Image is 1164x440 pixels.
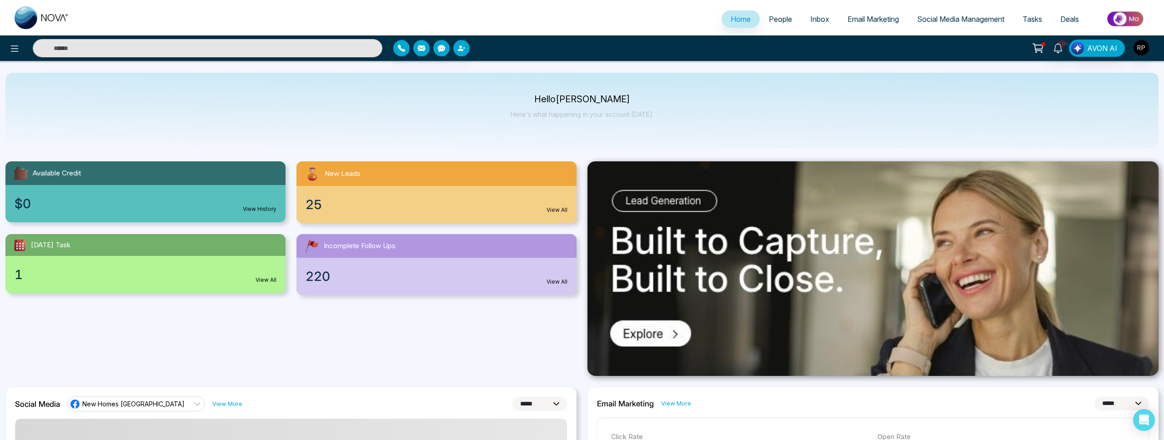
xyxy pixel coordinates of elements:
[547,278,567,286] a: View All
[304,165,321,182] img: newLeads.svg
[722,10,760,28] a: Home
[661,399,691,408] a: View More
[587,161,1159,376] img: .
[212,400,242,408] a: View More
[511,95,654,103] p: Hello [PERSON_NAME]
[597,399,654,408] h2: Email Marketing
[15,265,23,284] span: 1
[1058,40,1066,48] span: 10+
[1134,40,1149,55] img: User Avatar
[15,6,69,29] img: Nova CRM Logo
[1047,40,1069,55] a: 10+
[31,240,70,250] span: [DATE] Task
[13,238,27,252] img: todayTask.svg
[848,15,899,24] span: Email Marketing
[306,195,322,214] span: 25
[243,205,276,213] a: View History
[13,165,29,181] img: availableCredit.svg
[1069,40,1125,57] button: AVON AI
[15,194,31,213] span: $0
[1060,15,1079,24] span: Deals
[908,10,1013,28] a: Social Media Management
[769,15,792,24] span: People
[760,10,801,28] a: People
[291,161,582,223] a: New Leads25View All
[82,400,185,408] span: New Homes [GEOGRAPHIC_DATA]
[324,241,396,251] span: Incomplete Follow Ups
[15,400,60,409] h2: Social Media
[291,234,582,295] a: Incomplete Follow Ups220View All
[306,267,330,286] span: 220
[1093,9,1159,29] img: Market-place.gif
[33,168,81,179] span: Available Credit
[325,169,361,179] span: New Leads
[810,15,829,24] span: Inbox
[1087,43,1117,54] span: AVON AI
[1013,10,1051,28] a: Tasks
[838,10,908,28] a: Email Marketing
[547,206,567,214] a: View All
[1071,42,1084,55] img: Lead Flow
[1133,409,1155,431] div: Open Intercom Messenger
[511,110,654,118] p: Here's what happening in your account [DATE].
[731,15,751,24] span: Home
[801,10,838,28] a: Inbox
[917,15,1004,24] span: Social Media Management
[256,276,276,284] a: View All
[1051,10,1088,28] a: Deals
[304,238,320,254] img: followUps.svg
[1023,15,1042,24] span: Tasks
